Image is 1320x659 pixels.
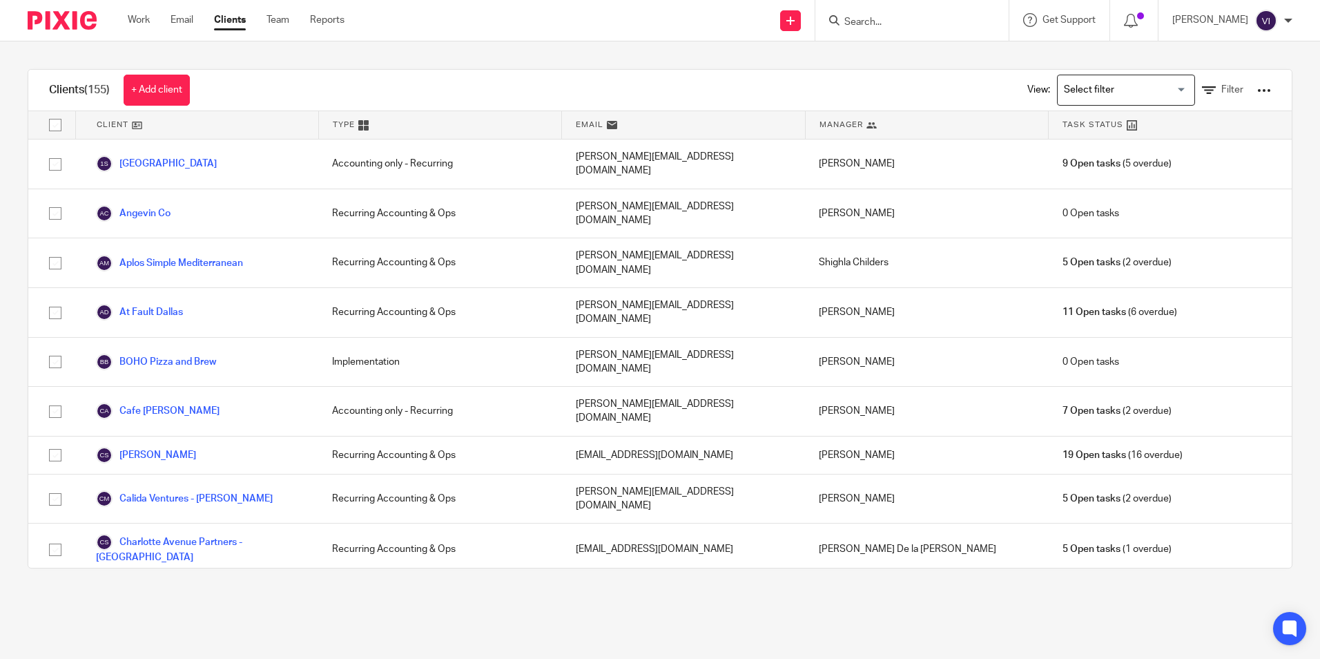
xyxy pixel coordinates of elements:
[1062,448,1183,462] span: (16 overdue)
[562,475,805,524] div: [PERSON_NAME][EMAIL_ADDRESS][DOMAIN_NAME]
[96,490,273,507] a: Calida Ventures - [PERSON_NAME]
[805,238,1048,287] div: Shighla Childers
[805,387,1048,436] div: [PERSON_NAME]
[1062,448,1126,462] span: 19 Open tasks
[562,387,805,436] div: [PERSON_NAME][EMAIL_ADDRESS][DOMAIN_NAME]
[96,255,243,271] a: Aplos Simple Mediterranean
[1221,85,1243,95] span: Filter
[562,524,805,575] div: [EMAIL_ADDRESS][DOMAIN_NAME]
[97,119,128,131] span: Client
[318,338,561,387] div: Implementation
[214,13,246,27] a: Clients
[318,288,561,337] div: Recurring Accounting & Ops
[1062,305,1126,319] span: 11 Open tasks
[805,338,1048,387] div: [PERSON_NAME]
[1059,78,1187,102] input: Search for option
[96,447,196,464] a: [PERSON_NAME]
[318,140,561,189] div: Accounting only - Recurring
[96,304,183,321] a: At Fault Dallas
[318,437,561,474] div: Recurring Accounting & Ops
[805,437,1048,474] div: [PERSON_NAME]
[1062,404,1172,418] span: (2 overdue)
[805,524,1048,575] div: [PERSON_NAME] De la [PERSON_NAME]
[576,119,603,131] span: Email
[1062,207,1119,220] span: 0 Open tasks
[96,354,113,370] img: svg%3E
[96,205,113,222] img: svg%3E
[318,238,561,287] div: Recurring Accounting & Ops
[1062,355,1119,369] span: 0 Open tasks
[96,155,217,172] a: [GEOGRAPHIC_DATA]
[310,13,344,27] a: Reports
[1062,305,1177,319] span: (6 overdue)
[819,119,863,131] span: Manager
[96,304,113,321] img: svg%3E
[1255,10,1277,32] img: svg%3E
[84,84,110,95] span: (155)
[1062,256,1120,269] span: 5 Open tasks
[96,447,113,464] img: svg%3E
[96,534,113,551] img: svg%3E
[562,140,805,189] div: [PERSON_NAME][EMAIL_ADDRESS][DOMAIN_NAME]
[1062,256,1172,269] span: (2 overdue)
[96,403,220,419] a: Cafe [PERSON_NAME]
[1062,542,1172,556] span: (1 overdue)
[843,17,967,29] input: Search
[805,475,1048,524] div: [PERSON_NAME]
[318,475,561,524] div: Recurring Accounting & Ops
[562,288,805,337] div: [PERSON_NAME][EMAIL_ADDRESS][DOMAIN_NAME]
[1062,542,1120,556] span: 5 Open tasks
[1062,157,1120,171] span: 9 Open tasks
[96,205,171,222] a: Angevin Co
[49,83,110,97] h1: Clients
[28,11,97,30] img: Pixie
[128,13,150,27] a: Work
[124,75,190,106] a: + Add client
[96,255,113,271] img: svg%3E
[96,354,216,370] a: BOHO Pizza and Brew
[1172,13,1248,27] p: [PERSON_NAME]
[805,288,1048,337] div: [PERSON_NAME]
[333,119,355,131] span: Type
[1062,492,1120,506] span: 5 Open tasks
[1007,70,1271,111] div: View:
[562,338,805,387] div: [PERSON_NAME][EMAIL_ADDRESS][DOMAIN_NAME]
[1062,119,1123,131] span: Task Status
[1062,492,1172,506] span: (2 overdue)
[562,437,805,474] div: [EMAIL_ADDRESS][DOMAIN_NAME]
[805,140,1048,189] div: [PERSON_NAME]
[96,403,113,419] img: svg%3E
[1062,404,1120,418] span: 7 Open tasks
[266,13,289,27] a: Team
[562,238,805,287] div: [PERSON_NAME][EMAIL_ADDRESS][DOMAIN_NAME]
[1062,157,1172,171] span: (5 overdue)
[805,189,1048,238] div: [PERSON_NAME]
[318,189,561,238] div: Recurring Accounting & Ops
[96,534,304,564] a: Charlotte Avenue Partners - [GEOGRAPHIC_DATA]
[96,490,113,507] img: svg%3E
[1042,15,1096,25] span: Get Support
[562,189,805,238] div: [PERSON_NAME][EMAIL_ADDRESS][DOMAIN_NAME]
[171,13,193,27] a: Email
[96,155,113,172] img: svg%3E
[318,387,561,436] div: Accounting only - Recurring
[1057,75,1195,106] div: Search for option
[42,112,68,138] input: Select all
[318,524,561,575] div: Recurring Accounting & Ops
